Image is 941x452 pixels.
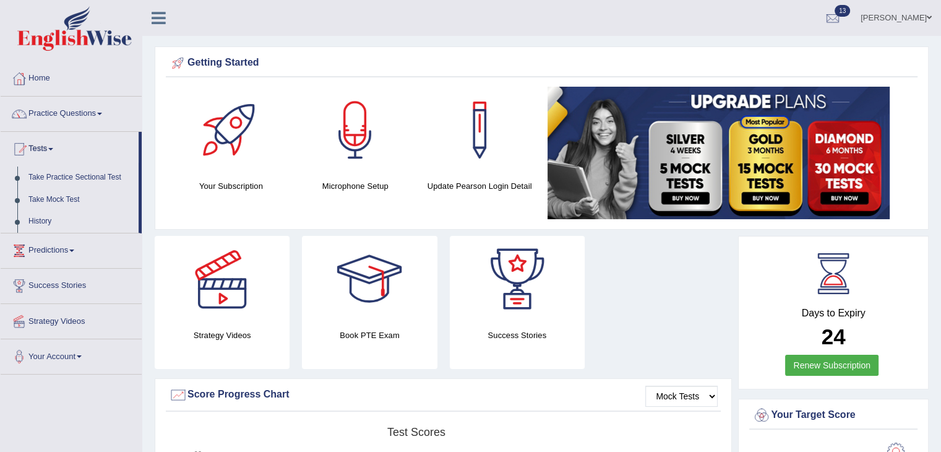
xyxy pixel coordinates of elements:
[450,329,585,342] h4: Success Stories
[822,324,846,349] b: 24
[548,87,890,219] img: small5.jpg
[1,97,142,128] a: Practice Questions
[387,426,445,438] tspan: Test scores
[169,386,718,404] div: Score Progress Chart
[752,308,914,319] h4: Days to Expiry
[1,233,142,264] a: Predictions
[1,304,142,335] a: Strategy Videos
[302,329,437,342] h4: Book PTE Exam
[23,167,139,189] a: Take Practice Sectional Test
[1,132,139,163] a: Tests
[175,180,287,193] h4: Your Subscription
[23,211,139,233] a: History
[1,339,142,370] a: Your Account
[299,180,411,193] h4: Microphone Setup
[1,269,142,300] a: Success Stories
[23,189,139,211] a: Take Mock Test
[835,5,850,17] span: 13
[169,54,914,72] div: Getting Started
[785,355,879,376] a: Renew Subscription
[424,180,536,193] h4: Update Pearson Login Detail
[752,406,914,425] div: Your Target Score
[155,329,290,342] h4: Strategy Videos
[1,61,142,92] a: Home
